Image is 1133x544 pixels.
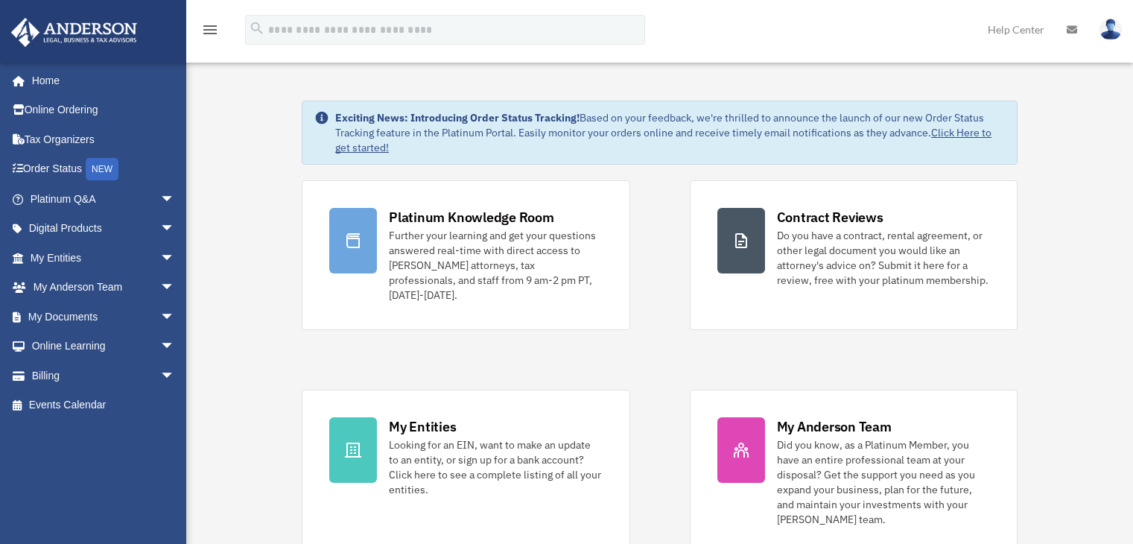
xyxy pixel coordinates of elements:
img: Anderson Advisors Platinum Portal [7,18,142,47]
a: Digital Productsarrow_drop_down [10,214,197,244]
a: My Entitiesarrow_drop_down [10,243,197,273]
a: Billingarrow_drop_down [10,361,197,390]
span: arrow_drop_down [160,243,190,273]
a: Online Learningarrow_drop_down [10,332,197,361]
div: Did you know, as a Platinum Member, you have an entire professional team at your disposal? Get th... [777,437,990,527]
a: Order StatusNEW [10,154,197,185]
div: My Entities [389,417,456,436]
a: Home [10,66,190,95]
div: Further your learning and get your questions answered real-time with direct access to [PERSON_NAM... [389,228,602,303]
strong: Exciting News: Introducing Order Status Tracking! [335,111,580,124]
a: Platinum Knowledge Room Further your learning and get your questions answered real-time with dire... [302,180,629,330]
a: Online Ordering [10,95,197,125]
span: arrow_drop_down [160,361,190,391]
img: User Pic [1099,19,1122,40]
div: NEW [86,158,118,180]
span: arrow_drop_down [160,302,190,332]
span: arrow_drop_down [160,184,190,215]
a: Contract Reviews Do you have a contract, rental agreement, or other legal document you would like... [690,180,1018,330]
a: My Anderson Teamarrow_drop_down [10,273,197,303]
div: Platinum Knowledge Room [389,208,554,227]
span: arrow_drop_down [160,332,190,362]
a: Platinum Q&Aarrow_drop_down [10,184,197,214]
a: menu [201,26,219,39]
span: arrow_drop_down [160,273,190,303]
a: Click Here to get started! [335,126,991,154]
i: menu [201,21,219,39]
div: Looking for an EIN, want to make an update to an entity, or sign up for a bank account? Click her... [389,437,602,497]
a: My Documentsarrow_drop_down [10,302,197,332]
div: Do you have a contract, rental agreement, or other legal document you would like an attorney's ad... [777,228,990,288]
a: Events Calendar [10,390,197,420]
div: My Anderson Team [777,417,892,436]
div: Based on your feedback, we're thrilled to announce the launch of our new Order Status Tracking fe... [335,110,1005,155]
div: Contract Reviews [777,208,883,227]
span: arrow_drop_down [160,214,190,244]
a: Tax Organizers [10,124,197,154]
i: search [249,20,265,37]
